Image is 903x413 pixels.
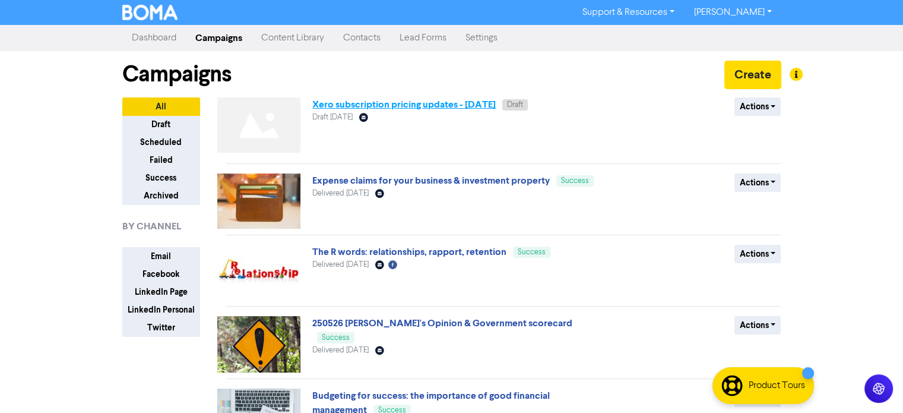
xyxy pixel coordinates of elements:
span: BY CHANNEL [122,219,181,234]
a: Content Library [252,26,334,50]
h1: Campaigns [122,61,232,88]
img: image_1752100344843.jpg [217,245,300,300]
button: LinkedIn Personal [122,301,200,319]
img: BOMA Logo [122,5,178,20]
button: Create [724,61,781,89]
button: Actions [734,316,781,335]
a: Xero subscription pricing updates - [DATE] [312,99,496,111]
span: Success [518,248,546,256]
img: image_1685491797422.png [217,316,300,373]
button: Actions [734,97,781,116]
button: Actions [734,245,781,263]
button: Twitter [122,319,200,337]
button: Draft [122,115,200,134]
button: Success [122,169,200,187]
button: Scheduled [122,133,200,152]
img: Not found [217,97,300,153]
iframe: Chat Widget [752,285,903,413]
a: Expense claims for your business & investment property [312,175,550,187]
a: Dashboard [122,26,186,50]
a: 250526 [PERSON_NAME]'s Opinion & Government scorecard [312,317,572,329]
button: Facebook [122,265,200,283]
a: The R words: relationships, rapport, retention [312,246,506,258]
a: Lead Forms [390,26,456,50]
button: Email [122,247,200,266]
a: Settings [456,26,507,50]
a: [PERSON_NAME] [684,3,781,22]
a: Campaigns [186,26,252,50]
span: Delivered [DATE] [312,346,369,354]
button: Actions [734,174,781,192]
span: Delivered [DATE] [312,261,369,269]
span: Draft [DATE] [312,114,353,121]
button: All [122,97,200,116]
button: Archived [122,187,200,205]
span: Delivered [DATE] [312,190,369,197]
a: Contacts [334,26,390,50]
span: Draft [507,101,523,109]
span: Success [322,334,350,342]
span: Success [561,177,589,185]
a: Support & Resources [573,3,684,22]
button: LinkedIn Page [122,283,200,301]
img: image_1753925216152.jpg [217,174,300,229]
button: Failed [122,151,200,169]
